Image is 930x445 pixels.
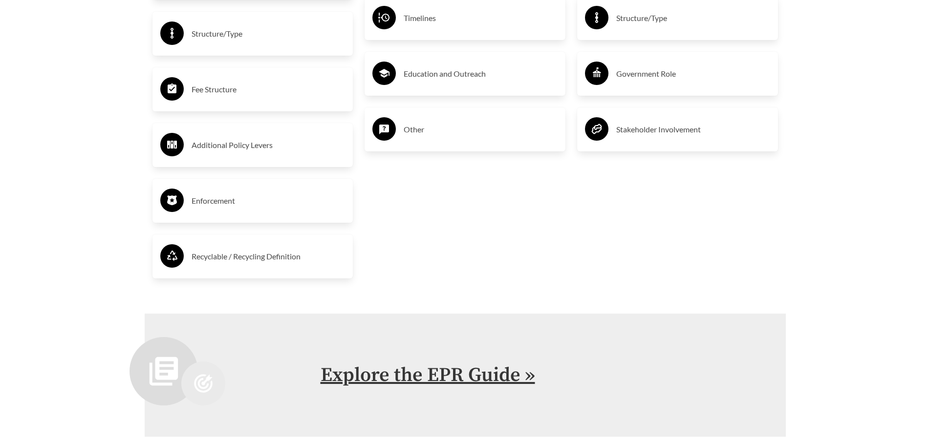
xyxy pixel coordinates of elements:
[616,122,770,137] h3: Stakeholder Involvement
[192,82,346,97] h3: Fee Structure
[404,10,558,26] h3: Timelines
[404,66,558,82] h3: Education and Outreach
[616,66,770,82] h3: Government Role
[321,363,535,387] a: Explore the EPR Guide »
[192,26,346,42] h3: Structure/Type
[192,137,346,153] h3: Additional Policy Levers
[192,193,346,209] h3: Enforcement
[192,249,346,264] h3: Recyclable / Recycling Definition
[616,10,770,26] h3: Structure/Type
[404,122,558,137] h3: Other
